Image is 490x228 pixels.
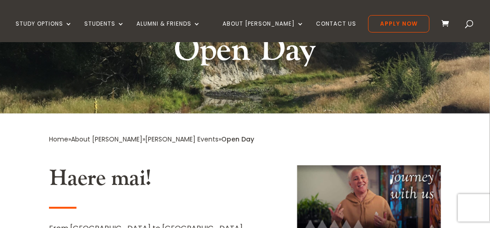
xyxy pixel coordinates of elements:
a: Apply Now [368,15,430,33]
a: About [PERSON_NAME] [71,135,142,144]
h1: Open Day [73,29,417,76]
a: Contact Us [316,21,356,42]
a: [PERSON_NAME] Events [145,135,218,144]
span: » » » [49,135,254,144]
h2: Haere mai! [49,165,276,196]
span: Open Day [221,135,254,144]
a: Alumni & Friends [136,21,201,42]
a: Students [84,21,125,42]
a: Study Options [16,21,72,42]
a: Home [49,135,68,144]
a: About [PERSON_NAME] [223,21,304,42]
